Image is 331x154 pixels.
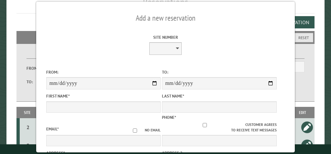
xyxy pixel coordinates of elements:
[27,65,44,71] label: From:
[16,31,315,43] h2: Filters
[27,79,44,85] label: To:
[164,123,245,127] input: Customer agrees to receive text messages
[36,124,90,130] div: [DATE] - [DATE]
[162,115,176,120] label: Phone
[162,69,277,75] label: To:
[46,12,285,24] h2: Add a new reservation
[46,126,59,132] label: Email
[162,93,277,99] label: Last Name
[46,69,161,75] label: From:
[35,107,91,118] th: Dates
[22,124,34,130] div: 2
[125,128,161,133] label: No email
[162,122,277,133] label: Customer agrees to receive text messages
[108,34,223,40] label: Site Number
[294,33,313,42] button: Reset
[22,142,34,149] div: 3
[291,107,315,118] th: Edit
[125,128,145,133] input: No email
[27,51,94,59] label: Dates
[20,107,35,118] th: Site
[46,93,161,99] label: First Name
[36,142,90,149] div: [DATE] - [DATE]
